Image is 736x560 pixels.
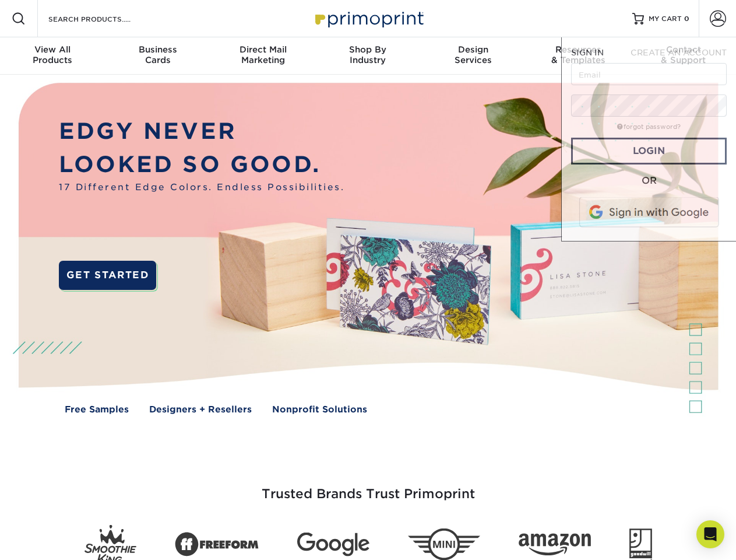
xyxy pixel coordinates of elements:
span: 0 [684,15,689,23]
a: forgot password? [617,123,681,131]
span: 17 Different Edge Colors. Endless Possibilities. [59,181,344,194]
div: & Templates [526,44,631,65]
span: SIGN IN [571,48,604,57]
img: Primoprint [310,6,427,31]
a: BusinessCards [105,37,210,75]
span: Direct Mail [210,44,315,55]
span: MY CART [649,14,682,24]
p: EDGY NEVER [59,115,344,148]
span: CREATE AN ACCOUNT [631,48,727,57]
iframe: Google Customer Reviews [3,524,99,556]
a: Resources& Templates [526,37,631,75]
img: Goodwill [629,528,652,560]
h3: Trusted Brands Trust Primoprint [27,459,709,516]
div: Industry [315,44,420,65]
a: Free Samples [65,403,129,416]
a: Nonprofit Solutions [272,403,367,416]
a: Direct MailMarketing [210,37,315,75]
img: Amazon [519,534,591,556]
div: Cards [105,44,210,65]
span: Design [421,44,526,55]
img: Google [297,533,369,556]
div: OR [571,174,727,188]
a: DesignServices [421,37,526,75]
div: Open Intercom Messenger [696,520,724,548]
a: Login [571,138,727,164]
a: Shop ByIndustry [315,37,420,75]
input: SEARCH PRODUCTS..... [47,12,161,26]
input: Email [571,63,727,85]
a: GET STARTED [59,261,156,290]
span: Resources [526,44,631,55]
div: Services [421,44,526,65]
p: LOOKED SO GOOD. [59,148,344,181]
span: Shop By [315,44,420,55]
span: Business [105,44,210,55]
a: Designers + Resellers [149,403,252,416]
div: Marketing [210,44,315,65]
